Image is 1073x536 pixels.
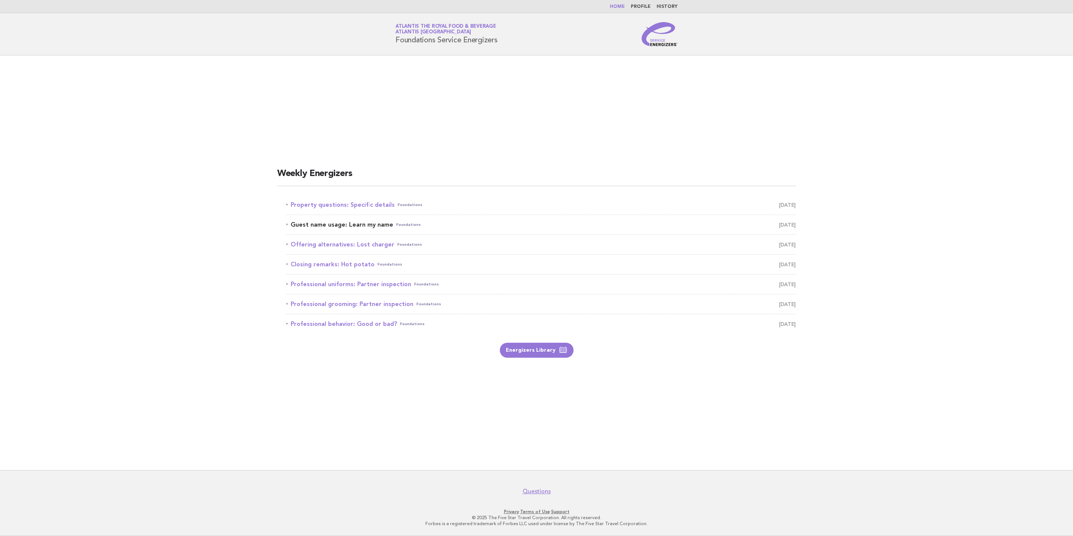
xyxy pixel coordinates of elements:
a: Privacy [504,509,519,514]
span: Foundations [416,299,441,309]
p: · · [308,509,765,515]
a: Property questions: Specific detailsFoundations [DATE] [286,200,796,210]
a: Support [551,509,569,514]
a: Terms of Use [520,509,550,514]
h1: Foundations Service Energizers [395,24,498,44]
span: [DATE] [779,239,796,250]
p: © 2025 The Five Star Travel Corporation. All rights reserved. [308,515,765,521]
a: Profile [631,4,651,9]
a: Guest name usage: Learn my nameFoundations [DATE] [286,219,796,230]
span: Foundations [414,279,439,290]
a: Energizers Library [500,343,574,358]
img: Service Energizers [642,22,678,46]
a: Home [610,4,625,9]
span: [DATE] [779,279,796,290]
span: Foundations [377,259,402,270]
p: Forbes is a registered trademark of Forbes LLC used under license by The Five Star Travel Corpora... [308,521,765,527]
span: [DATE] [779,319,796,329]
span: [DATE] [779,299,796,309]
span: [DATE] [779,219,796,230]
span: Foundations [398,200,422,210]
a: Offering alternatives: Lost chargerFoundations [DATE] [286,239,796,250]
span: Foundations [400,319,425,329]
a: History [657,4,678,9]
span: [DATE] [779,259,796,270]
a: Professional behavior: Good or bad?Foundations [DATE] [286,319,796,329]
a: Professional grooming: Partner inspectionFoundations [DATE] [286,299,796,309]
a: Questions [523,488,551,495]
span: Foundations [396,219,421,230]
span: Foundations [397,239,422,250]
h2: Weekly Energizers [277,168,796,186]
span: Atlantis [GEOGRAPHIC_DATA] [395,30,471,35]
span: [DATE] [779,200,796,210]
a: Closing remarks: Hot potatoFoundations [DATE] [286,259,796,270]
a: Professional uniforms: Partner inspectionFoundations [DATE] [286,279,796,290]
a: Atlantis the Royal Food & BeverageAtlantis [GEOGRAPHIC_DATA] [395,24,496,34]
